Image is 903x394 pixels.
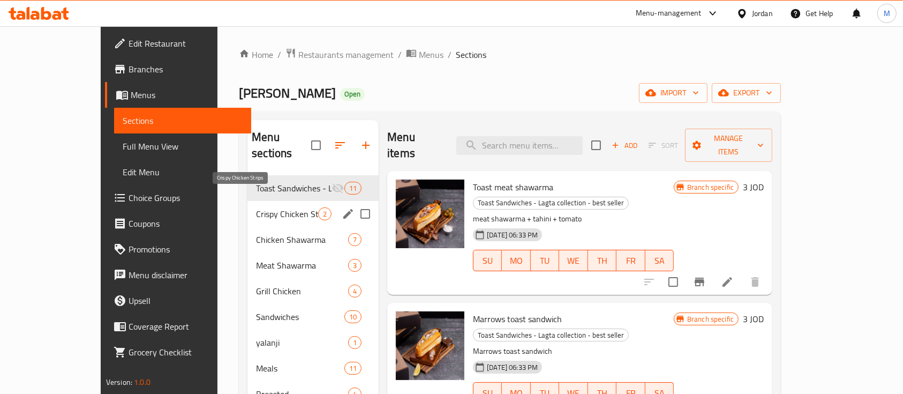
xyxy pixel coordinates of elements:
[319,209,331,219] span: 2
[256,362,344,375] span: Meals
[506,253,526,269] span: MO
[473,179,553,195] span: Toast meat shawarma
[134,375,150,389] span: 1.0.0
[129,294,243,307] span: Upsell
[752,8,773,19] div: Jordan
[105,314,252,339] a: Coverage Report
[642,137,685,154] span: Select section first
[105,262,252,288] a: Menu disclaimer
[344,182,362,195] div: items
[531,250,559,271] button: TU
[332,182,344,195] svg: Inactive section
[340,88,365,101] div: Open
[396,180,464,248] img: Toast meat shawarma
[396,311,464,380] img: Marrows toast sandwich
[298,48,394,61] span: Restaurants management
[592,253,612,269] span: TH
[712,83,781,103] button: export
[473,197,628,209] span: Toast Sandwiches - Lagta collection - best seller
[239,81,336,105] span: [PERSON_NAME]
[636,7,702,20] div: Menu-management
[256,285,348,298] span: Grill Chicken
[473,311,562,327] span: Marrows toast sandwich
[683,182,738,192] span: Branch specific
[687,269,712,295] button: Branch-specific-item
[662,271,684,293] span: Select to update
[742,269,768,295] button: delete
[123,114,243,127] span: Sections
[348,233,362,246] div: items
[256,182,332,195] span: Toast Sandwiches - Lagta collection - best seller
[277,48,281,61] li: /
[473,345,674,358] p: Marrows toast sandwich
[340,90,365,99] span: Open
[344,310,362,323] div: items
[348,259,362,272] div: items
[256,336,348,349] span: yalanji
[247,252,379,278] div: Meat Shawarma3
[105,82,252,108] a: Menus
[349,261,361,271] span: 3
[129,37,243,50] span: Edit Restaurant
[406,48,443,62] a: Menus
[645,250,674,271] button: SA
[478,253,498,269] span: SU
[456,136,583,155] input: search
[387,129,443,161] h2: Menu items
[340,206,356,222] button: edit
[247,330,379,355] div: yalanji1
[105,288,252,314] a: Upsell
[256,207,318,220] span: Crispy Chicken Strips
[721,276,734,288] a: Edit menu item
[105,56,252,82] a: Branches
[563,253,583,269] span: WE
[344,362,362,375] div: items
[247,201,379,227] div: Crispy Chicken Strips2edit
[345,312,361,322] span: 10
[349,235,361,245] span: 7
[129,320,243,333] span: Coverage Report
[129,243,243,256] span: Promotions
[607,137,642,154] button: Add
[123,166,243,179] span: Edit Menu
[456,48,486,61] span: Sections
[247,304,379,330] div: Sandwiches10
[473,212,674,226] p: meat shawarma + tahini + tomato
[256,310,344,323] span: Sandwiches
[650,253,669,269] span: SA
[256,233,348,246] span: Chicken Shawarma
[720,86,772,100] span: export
[483,362,542,373] span: [DATE] 06:33 PM
[683,314,738,324] span: Branch specific
[349,286,361,296] span: 4
[114,159,252,185] a: Edit Menu
[685,129,772,162] button: Manage items
[743,180,764,195] h6: 3 JOD
[247,175,379,201] div: Toast Sandwiches - Lagta collection - best seller11
[256,259,348,272] span: Meat Shawarma
[348,336,362,349] div: items
[247,355,379,381] div: Meals11
[129,63,243,76] span: Branches
[349,338,361,348] span: 1
[305,134,327,157] span: Select all sections
[327,132,353,158] span: Sort sections
[345,183,361,194] span: 11
[585,134,607,157] span: Select section
[105,211,252,236] a: Coupons
[129,191,243,204] span: Choice Groups
[239,48,273,61] a: Home
[129,269,243,281] span: Menu disclaimer
[114,133,252,159] a: Full Menu View
[448,48,451,61] li: /
[131,88,243,101] span: Menus
[884,8,890,19] span: M
[105,31,252,56] a: Edit Restaurant
[588,250,616,271] button: TH
[123,140,243,153] span: Full Menu View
